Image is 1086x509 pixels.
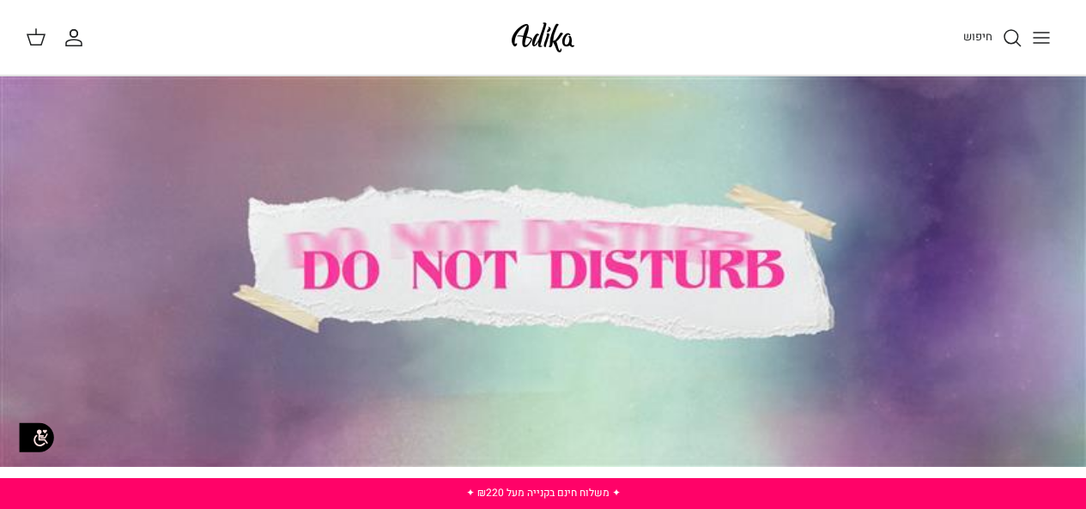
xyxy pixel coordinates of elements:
[466,485,621,500] a: ✦ משלוח חינם בקנייה מעל ₪220 ✦
[507,17,579,58] img: Adika IL
[963,28,992,45] span: חיפוש
[963,27,1022,48] a: חיפוש
[13,415,60,462] img: accessibility_icon02.svg
[1022,19,1060,57] button: Toggle menu
[64,27,91,48] a: החשבון שלי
